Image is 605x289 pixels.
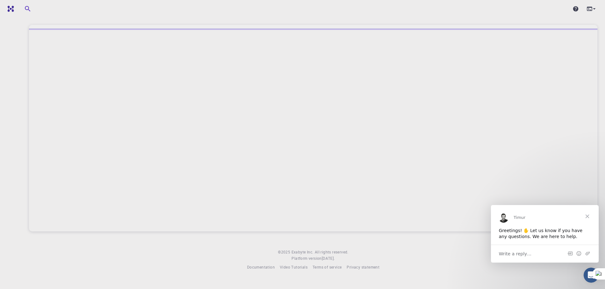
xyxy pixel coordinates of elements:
span: Exabyte Inc. [291,249,314,254]
a: Exabyte Inc. [291,249,314,255]
a: Privacy statement [347,264,379,270]
iframe: Intercom live chat message [491,205,599,263]
span: Privacy statement [347,264,379,270]
span: © 2025 [278,249,291,255]
img: logo [5,6,14,12]
a: [DATE]. [322,255,335,262]
a: Terms of service [313,264,342,270]
span: Platform version [291,255,321,262]
span: Documentation [247,264,275,270]
span: [DATE] . [322,256,335,261]
span: All rights reserved. [315,249,349,255]
a: Video Tutorials [280,264,308,270]
iframe: Intercom live chat [584,268,599,283]
span: Terms of service [313,264,342,270]
a: Documentation [247,264,275,270]
span: Video Tutorials [280,264,308,270]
